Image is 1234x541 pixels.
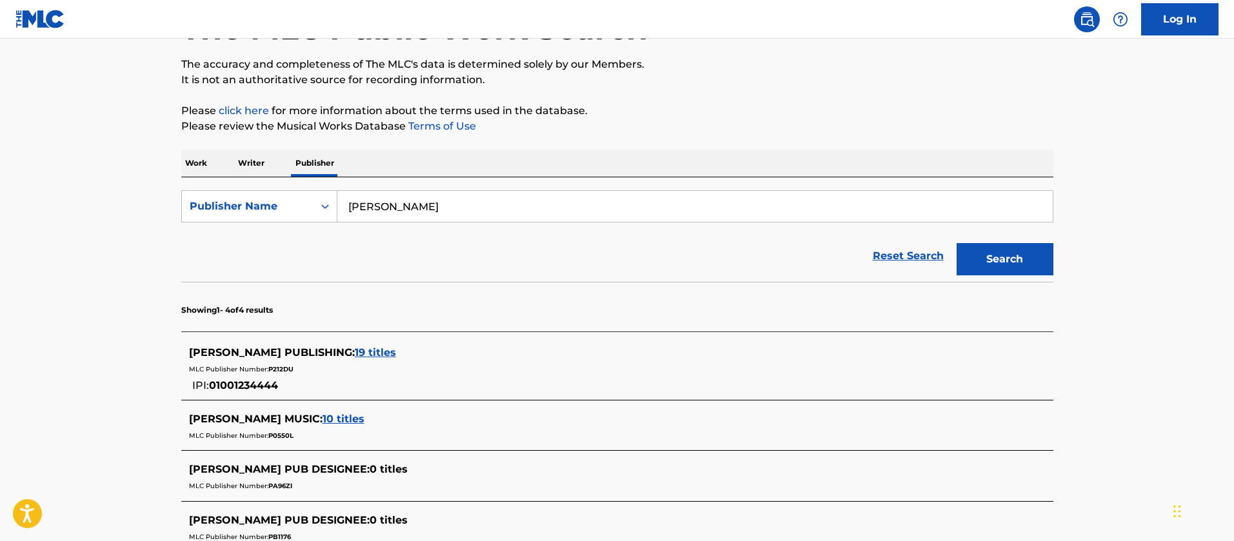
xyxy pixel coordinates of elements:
p: Showing 1 - 4 of 4 results [181,304,273,316]
img: help [1113,12,1128,27]
p: The accuracy and completeness of The MLC's data is determined solely by our Members. [181,57,1053,72]
div: Drag [1173,492,1181,531]
p: Please review the Musical Works Database [181,119,1053,134]
span: 0 titles [370,514,408,526]
img: MLC Logo [15,10,65,28]
p: It is not an authoritative source for recording information. [181,72,1053,88]
span: 01001234444 [209,379,278,391]
p: Writer [234,150,268,177]
div: Publisher Name [190,199,306,214]
a: Terms of Use [406,120,476,132]
span: [PERSON_NAME] PUB DESIGNEE : [189,514,370,526]
span: MLC Publisher Number: [189,533,268,541]
span: [PERSON_NAME] PUBLISHING : [189,346,355,359]
a: Reset Search [866,242,950,270]
span: MLC Publisher Number: [189,431,268,440]
span: 0 titles [370,463,408,475]
div: Help [1108,6,1133,32]
span: [PERSON_NAME] PUB DESIGNEE : [189,463,370,475]
span: P212DU [268,365,294,373]
p: Publisher [292,150,338,177]
span: PA96ZI [268,482,292,490]
form: Search Form [181,190,1053,282]
span: 10 titles [323,413,364,425]
iframe: Chat Widget [1169,479,1234,541]
a: Log In [1141,3,1219,35]
p: Please for more information about the terms used in the database. [181,103,1053,119]
span: PB1176 [268,533,291,541]
a: click here [219,104,269,117]
span: P0550L [268,431,294,440]
span: [PERSON_NAME] MUSIC : [189,413,323,425]
p: Work [181,150,211,177]
span: MLC Publisher Number: [189,482,268,490]
span: 19 titles [355,346,396,359]
span: IPI: [192,379,209,391]
span: MLC Publisher Number: [189,365,268,373]
img: search [1079,12,1095,27]
a: Public Search [1074,6,1100,32]
button: Search [957,243,1053,275]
